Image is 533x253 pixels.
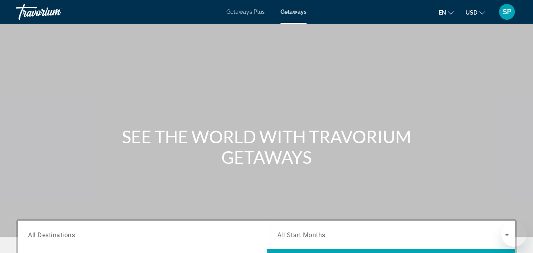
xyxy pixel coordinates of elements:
[119,126,415,167] h1: SEE THE WORLD WITH TRAVORIUM GETAWAYS
[281,9,307,15] a: Getaways
[466,7,485,18] button: Change currency
[466,9,477,16] span: USD
[439,7,454,18] button: Change language
[28,231,75,238] span: All Destinations
[277,231,325,239] span: All Start Months
[16,2,95,22] a: Travorium
[503,8,511,16] span: SP
[226,9,265,15] a: Getaways Plus
[501,221,527,247] iframe: Button to launch messaging window
[497,4,517,20] button: User Menu
[439,9,446,16] span: en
